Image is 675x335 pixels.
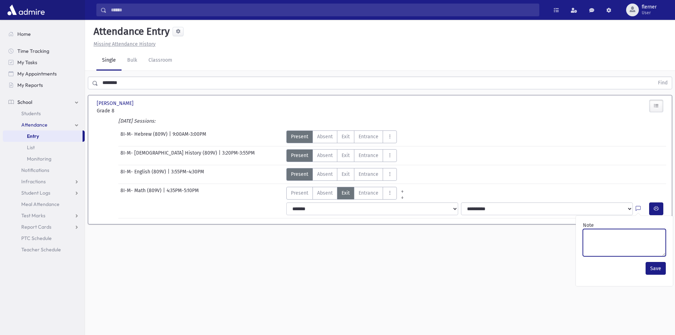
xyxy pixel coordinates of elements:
[167,187,199,200] span: 4:35PM-5:10PM
[21,224,51,230] span: Report Cards
[3,233,85,244] a: PTC Schedule
[96,51,122,71] a: Single
[359,133,378,140] span: Entrance
[17,82,43,88] span: My Reports
[654,77,672,89] button: Find
[17,48,49,54] span: Time Tracking
[169,130,173,143] span: |
[120,149,219,162] span: 8I-M- [DEMOGRAPHIC_DATA] History (809V)
[286,187,408,200] div: AttTypes
[397,192,408,198] a: All Later
[359,171,378,178] span: Entrance
[3,210,85,221] a: Test Marks
[97,107,185,115] span: Grade 8
[3,164,85,176] a: Notifications
[21,235,52,241] span: PTC Schedule
[3,57,85,68] a: My Tasks
[286,168,397,181] div: AttTypes
[3,68,85,79] a: My Appointments
[120,168,168,181] span: 8I-M- English (809V)
[291,189,308,197] span: Present
[3,244,85,255] a: Teacher Schedule
[21,167,49,173] span: Notifications
[3,79,85,91] a: My Reports
[317,189,333,197] span: Absent
[3,108,85,119] a: Students
[17,71,57,77] span: My Appointments
[17,31,31,37] span: Home
[94,41,156,47] u: Missing Attendance History
[173,130,206,143] span: 9:00AM-3:00PM
[3,130,83,142] a: Entry
[359,189,378,197] span: Entrance
[342,189,350,197] span: Exit
[120,130,169,143] span: 8I-M- Hebrew (809V)
[342,171,350,178] span: Exit
[3,142,85,153] a: List
[286,130,397,143] div: AttTypes
[17,99,32,105] span: School
[168,168,171,181] span: |
[171,168,204,181] span: 3:55PM-4:30PM
[27,156,51,162] span: Monitoring
[646,262,666,275] button: Save
[342,152,350,159] span: Exit
[21,190,50,196] span: Student Logs
[21,201,60,207] span: Meal Attendance
[163,187,167,200] span: |
[3,45,85,57] a: Time Tracking
[21,246,61,253] span: Teacher Schedule
[286,149,397,162] div: AttTypes
[21,212,45,219] span: Test Marks
[107,4,539,16] input: Search
[3,221,85,233] a: Report Cards
[359,152,378,159] span: Entrance
[21,122,47,128] span: Attendance
[642,4,657,10] span: flerner
[91,26,170,38] h5: Attendance Entry
[3,176,85,187] a: Infractions
[317,133,333,140] span: Absent
[27,133,39,139] span: Entry
[291,133,308,140] span: Present
[317,152,333,159] span: Absent
[17,59,37,66] span: My Tasks
[291,171,308,178] span: Present
[21,178,46,185] span: Infractions
[6,3,46,17] img: AdmirePro
[3,187,85,199] a: Student Logs
[27,144,35,151] span: List
[317,171,333,178] span: Absent
[222,149,255,162] span: 3:20PM-3:55PM
[3,28,85,40] a: Home
[291,152,308,159] span: Present
[21,110,41,117] span: Students
[143,51,178,71] a: Classroom
[3,199,85,210] a: Meal Attendance
[91,41,156,47] a: Missing Attendance History
[3,96,85,108] a: School
[342,133,350,140] span: Exit
[120,187,163,200] span: 8I-M- Math (809V)
[3,119,85,130] a: Attendance
[642,10,657,16] span: User
[97,100,135,107] span: [PERSON_NAME]
[397,187,408,192] a: All Prior
[583,222,594,229] label: Note
[219,149,222,162] span: |
[118,118,155,124] i: [DATE] Sessions:
[122,51,143,71] a: Bulk
[3,153,85,164] a: Monitoring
